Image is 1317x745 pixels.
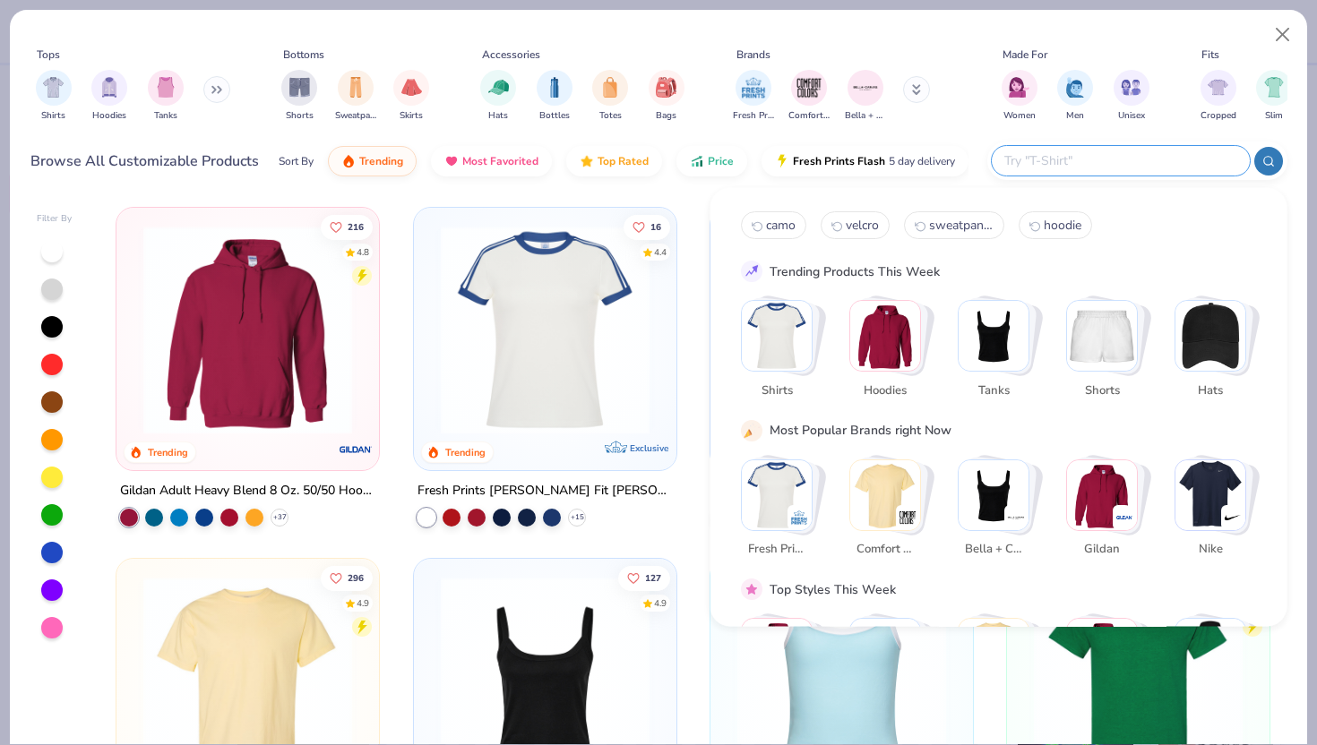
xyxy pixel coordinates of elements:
span: Cropped [1201,109,1236,123]
img: Comfort Colors [850,459,920,529]
button: filter button [281,70,317,123]
button: filter button [1256,70,1292,123]
button: camo0 [741,211,806,239]
div: 4.9 [357,597,369,611]
div: filter for Bella + Canvas [845,70,886,123]
img: Fresh Prints Image [740,74,767,101]
div: filter for Bags [649,70,684,123]
button: Stack Card Button Hoodies [849,300,932,407]
span: Bags [656,109,676,123]
div: filter for Sweatpants [335,70,376,123]
span: Bottles [539,109,570,123]
button: Stack Card Button Preppy [1175,618,1257,724]
span: Hoodies [856,381,914,399]
button: filter button [845,70,886,123]
img: Fresh Prints [742,459,812,529]
button: Like [321,214,373,239]
span: + 37 [273,512,287,523]
button: filter button [733,70,774,123]
span: Fresh Prints Flash [793,154,885,168]
span: Women [1003,109,1036,123]
button: filter button [1114,70,1149,123]
button: Stack Card Button Tanks [958,300,1040,407]
img: party_popper.gif [744,422,760,438]
span: Fresh Prints [747,541,805,559]
img: Sportswear [850,619,920,689]
span: Top Rated [598,154,649,168]
div: Gildan Adult Heavy Blend 8 Oz. 50/50 Hooded Sweatshirt [120,480,375,502]
span: 216 [348,222,364,231]
span: hoodie [1044,217,1081,234]
button: Stack Card Button Hats [1175,300,1257,407]
div: filter for Totes [592,70,628,123]
img: Women Image [1009,77,1029,98]
img: Classic [742,619,812,689]
div: filter for Shirts [36,70,72,123]
img: Tanks [959,301,1029,371]
img: Hats Image [488,77,509,98]
button: Stack Card Button Shirts [741,300,823,407]
span: Trending [359,154,403,168]
div: filter for Bottles [537,70,572,123]
span: 5 day delivery [889,151,955,172]
div: Trending Products This Week [770,261,940,280]
div: filter for Men [1057,70,1093,123]
img: Bags Image [656,77,676,98]
div: filter for Unisex [1114,70,1149,123]
span: Shirts [747,381,805,399]
button: Stack Card Button Gildan [1066,458,1149,565]
img: 77058d13-6681-46a4-a602-40ee85a356b7 [658,226,885,434]
span: Slim [1265,109,1283,123]
button: Stack Card Button Bella + Canvas [958,458,1040,565]
span: Tanks [964,381,1022,399]
img: most_fav.gif [444,154,459,168]
img: Sweatpants Image [346,77,366,98]
span: Comfort Colors [788,109,830,123]
img: Slim Image [1264,77,1284,98]
img: trending.gif [341,154,356,168]
div: filter for Women [1002,70,1037,123]
img: Men Image [1065,77,1085,98]
button: sweatpants2 [904,211,1004,239]
div: filter for Skirts [393,70,429,123]
img: pink_star.gif [744,581,760,597]
div: Fresh Prints [PERSON_NAME] Fit [PERSON_NAME] Shirt with Stripes [417,480,673,502]
span: Gildan [1072,541,1131,559]
div: filter for Tanks [148,70,184,123]
div: Filter By [37,212,73,226]
span: 296 [348,574,364,583]
button: filter button [335,70,376,123]
span: Bella + Canvas [964,541,1022,559]
div: Tops [37,47,60,63]
img: Tanks Image [156,77,176,98]
div: Sort By [279,153,314,169]
div: filter for Hats [480,70,516,123]
img: Fresh Prints [790,508,808,526]
button: filter button [36,70,72,123]
button: filter button [148,70,184,123]
button: Trending [328,146,417,176]
span: camo [766,217,796,234]
span: Shorts [1072,381,1131,399]
span: Hats [1181,381,1239,399]
span: Bella + Canvas [845,109,886,123]
img: Bella + Canvas [1007,508,1025,526]
img: Bella + Canvas Image [852,74,879,101]
button: filter button [649,70,684,123]
div: filter for Cropped [1201,70,1236,123]
div: 4.8 [357,245,369,259]
span: Totes [599,109,622,123]
button: Stack Card Button Sportswear [849,618,932,724]
img: flash.gif [775,154,789,168]
button: velcro1 [821,211,890,239]
button: filter button [537,70,572,123]
button: filter button [480,70,516,123]
span: Shirts [41,109,65,123]
div: 4.4 [653,245,666,259]
div: filter for Slim [1256,70,1292,123]
img: 01756b78-01f6-4cc6-8d8a-3c30c1a0c8ac [134,226,361,434]
button: hoodie3 [1019,211,1092,239]
img: Nike [1175,459,1245,529]
div: Browse All Customizable Products [30,150,259,172]
div: Top Styles This Week [770,579,896,598]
